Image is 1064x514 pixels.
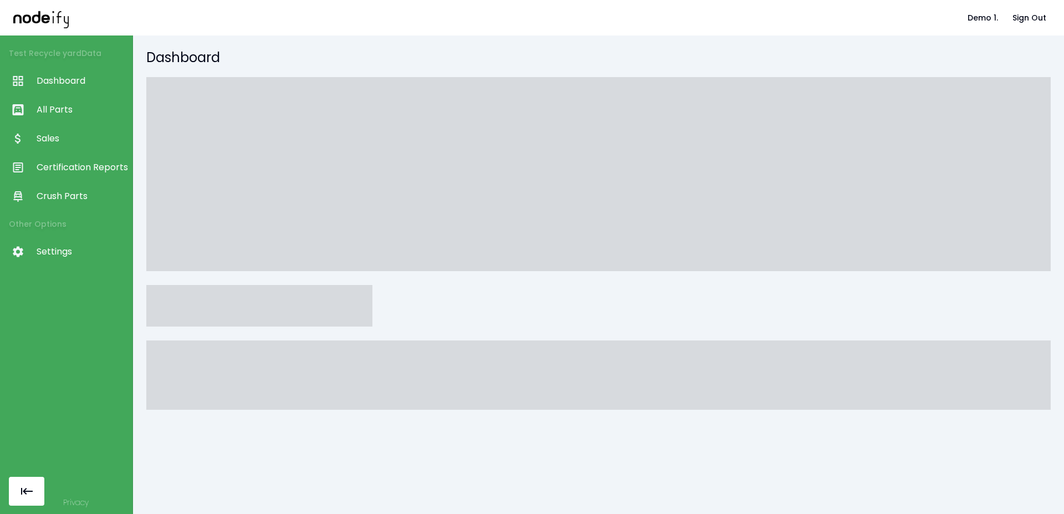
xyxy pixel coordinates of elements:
[37,132,127,145] span: Sales
[13,7,69,28] img: nodeify
[37,190,127,203] span: Crush Parts
[146,49,1051,67] h5: Dashboard
[37,161,127,174] span: Certification Reports
[37,245,127,258] span: Settings
[1008,8,1051,28] button: Sign Out
[37,74,127,88] span: Dashboard
[63,497,89,508] a: Privacy
[963,8,1002,28] button: Demo 1.
[37,103,127,116] span: All Parts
